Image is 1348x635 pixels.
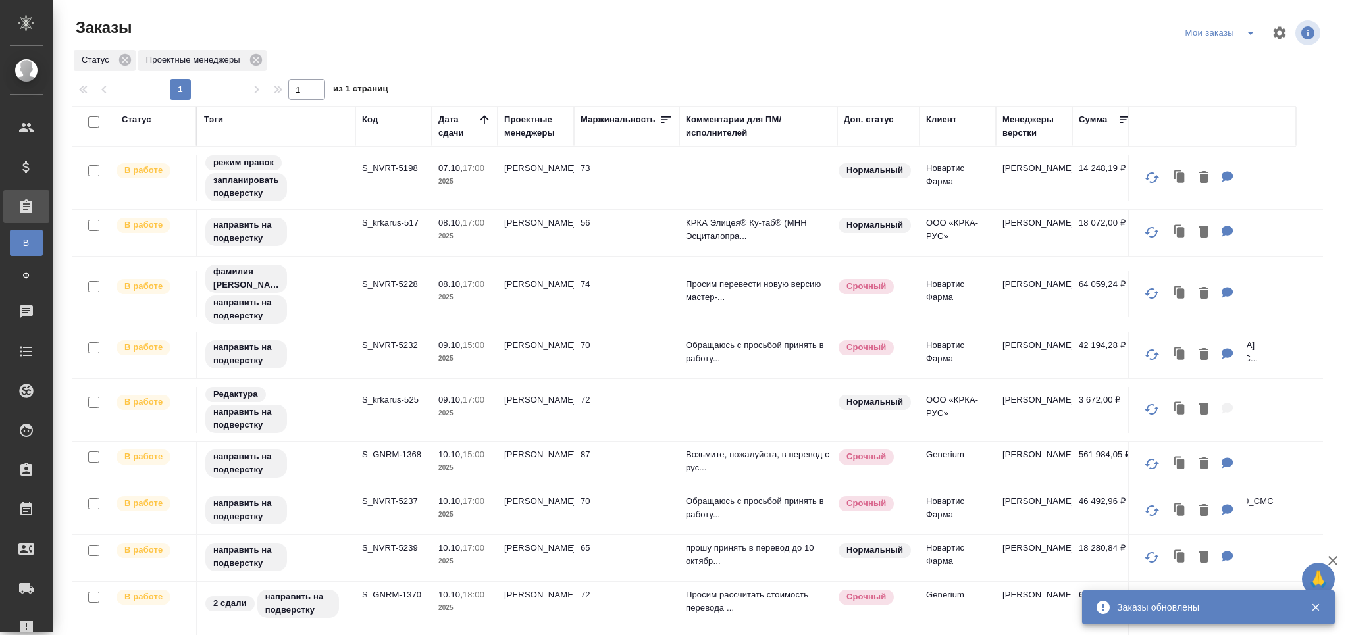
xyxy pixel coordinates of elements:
p: направить на подверстку [265,590,331,617]
p: направить на подверстку [213,450,279,476]
button: Удалить [1193,497,1215,524]
p: 08.10, [438,279,463,289]
div: Выставляет ПМ после принятия заказа от КМа [115,216,190,234]
button: Клонировать [1168,451,1193,478]
button: Удалить [1193,396,1215,423]
button: Для ПМ: Просим перевести новую версию мастер-файла, приложенную к письму. Просим убрать водяные з... [1215,280,1240,307]
div: Заказы обновлены [1117,601,1291,614]
div: Редактура, направить на подверстку [204,386,349,434]
p: Обращаюсь с просьбой принять в работу... [686,495,831,521]
p: [PERSON_NAME] [1002,162,1066,175]
p: прошу принять в перевод до 10 октябр... [686,542,831,568]
button: Клонировать [1168,280,1193,307]
button: Клонировать [1168,219,1193,246]
div: Комментарии для ПМ/исполнителей [686,113,831,140]
p: Срочный [846,497,886,510]
p: 10.10, [438,496,463,506]
p: В работе [124,341,163,354]
td: 70 [574,332,679,378]
p: 2025 [438,407,491,420]
button: Удалить [1193,280,1215,307]
span: Настроить таблицу [1264,17,1295,49]
p: Generium [926,588,989,601]
p: Срочный [846,280,886,293]
p: 2025 [438,508,491,521]
p: [PERSON_NAME] [1002,278,1066,291]
p: В работе [124,497,163,510]
p: S_NVRT-5228 [362,278,425,291]
p: 10.10, [438,590,463,599]
td: [PERSON_NAME] [498,442,574,488]
div: направить на подверстку [204,448,349,479]
button: Клонировать [1168,342,1193,368]
div: Выставляет ПМ после принятия заказа от КМа [115,394,190,411]
td: 74 [574,271,679,317]
p: 17:00 [463,218,484,228]
button: Для ПМ: Обращаюсь с просьбой принять в работу еще один новый заказ. Тип изменения: TB420_CMC (Pub... [1215,497,1240,524]
span: Посмотреть информацию [1295,20,1323,45]
p: 15:00 [463,340,484,350]
p: Просим рассчитать стоимость перевода ... [686,588,831,615]
td: 14 248,19 ₽ [1072,155,1138,201]
div: Выставляется автоматически, если на указанный объем услуг необходимо больше времени в стандартном... [837,278,913,295]
div: Менеджеры верстки [1002,113,1066,140]
td: 42 194,28 ₽ [1072,332,1138,378]
button: Клонировать [1168,396,1193,423]
button: Для ПМ: Возьмите, пожалуйста, в перевод с русского на английский язык документы по ссылке ниже (3... [1215,451,1240,478]
p: направить на подверстку [213,218,279,245]
td: [PERSON_NAME] [498,155,574,201]
p: Новартис Фарма [926,495,989,521]
p: В работе [124,395,163,409]
p: S_NVRT-5198 [362,162,425,175]
div: Выставляет ПМ после принятия заказа от КМа [115,162,190,180]
div: Статус по умолчанию для стандартных заказов [837,162,913,180]
td: 561 984,05 ₽ [1072,442,1138,488]
p: направить на подверстку [213,497,279,523]
button: Обновить [1136,448,1168,480]
p: S_NVRT-5232 [362,339,425,352]
td: [PERSON_NAME] [498,210,574,256]
button: Обновить [1136,588,1168,620]
p: В работе [124,450,163,463]
p: 17:00 [463,395,484,405]
p: 10.10, [438,543,463,553]
button: Для ПМ: КРКА Элицея® Ку-таб® (МНН Эсциталопрам), таблетки, диспергируемые в полости рта 5 мг, 10 ... [1215,219,1240,246]
p: Нормальный [846,395,903,409]
button: Обновить [1136,339,1168,370]
td: [PERSON_NAME] [498,488,574,534]
div: Выставляет ПМ после принятия заказа от КМа [115,448,190,466]
p: 15:00 [463,449,484,459]
p: 17:00 [463,163,484,173]
p: В работе [124,280,163,293]
p: Новартис Фарма [926,162,989,188]
p: ООО «КРКА-РУС» [926,394,989,420]
p: 2025 [438,291,491,304]
span: Ф [16,269,36,282]
div: Выставляет ПМ после принятия заказа от КМа [115,278,190,295]
td: 72 [574,387,679,433]
div: split button [1182,22,1264,43]
div: Код [362,113,378,126]
p: 17:00 [463,279,484,289]
p: направить на подверстку [213,296,279,322]
span: В [16,236,36,249]
td: 3 672,00 ₽ [1072,387,1138,433]
td: 65 [574,535,679,581]
div: Статус по умолчанию для стандартных заказов [837,394,913,411]
button: Удалить [1193,219,1215,246]
span: Заказы [72,17,132,38]
button: Удалить [1193,342,1215,368]
div: направить на подверстку [204,542,349,572]
p: Обращаюсь с просьбой принять в работу... [686,339,831,365]
p: режим правок [213,156,274,169]
p: [PERSON_NAME] [1002,588,1066,601]
p: Новартис Фарма [926,278,989,304]
button: 🙏 [1302,563,1335,596]
p: Редактура [213,388,258,401]
p: [PERSON_NAME] [1002,542,1066,555]
p: 2025 [438,555,491,568]
p: В работе [124,590,163,603]
p: Нормальный [846,544,903,557]
button: Для ПМ: Обращаюсь с просьбой принять в работу новый заказ. Тип изменения: RTT2679 TB410_CMC (Pubs... [1215,342,1240,368]
p: КРКА Элицея® Ку-таб® (МНН Эсциталопра... [686,216,831,243]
